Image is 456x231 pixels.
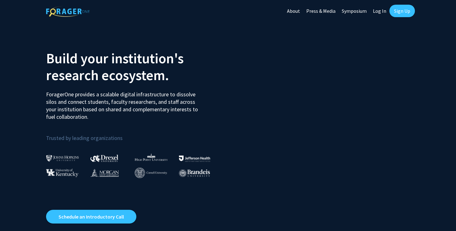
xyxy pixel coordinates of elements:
[46,86,202,121] p: ForagerOne provides a scalable digital infrastructure to dissolve silos and connect students, fac...
[90,169,119,177] img: Morgan State University
[90,155,118,162] img: Drexel University
[46,210,136,224] a: Opens in a new tab
[179,156,210,161] img: Thomas Jefferson University
[135,168,167,178] img: Cornell University
[179,169,210,177] img: Brandeis University
[46,169,78,177] img: University of Kentucky
[389,5,415,17] a: Sign Up
[46,126,223,143] p: Trusted by leading organizations
[46,50,223,84] h2: Build your institution's research ecosystem.
[46,155,79,161] img: Johns Hopkins University
[135,153,168,161] img: High Point University
[46,6,90,17] img: ForagerOne Logo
